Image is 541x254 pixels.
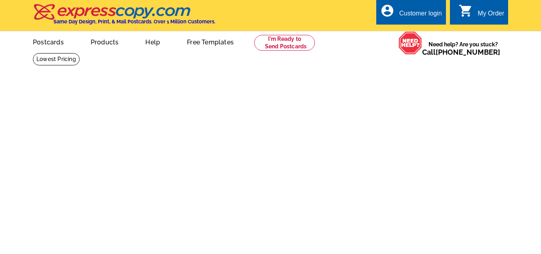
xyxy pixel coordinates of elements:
[399,10,442,21] div: Customer login
[33,10,215,25] a: Same Day Design, Print, & Mail Postcards. Over 1 Million Customers.
[459,9,504,19] a: shopping_cart My Order
[422,40,504,56] span: Need help? Are you stuck?
[398,31,422,55] img: help
[459,4,473,18] i: shopping_cart
[422,48,500,56] span: Call
[53,19,215,25] h4: Same Day Design, Print, & Mail Postcards. Over 1 Million Customers.
[380,4,394,18] i: account_circle
[78,32,131,51] a: Products
[133,32,173,51] a: Help
[436,48,500,56] a: [PHONE_NUMBER]
[478,10,504,21] div: My Order
[20,32,76,51] a: Postcards
[174,32,246,51] a: Free Templates
[380,9,442,19] a: account_circle Customer login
